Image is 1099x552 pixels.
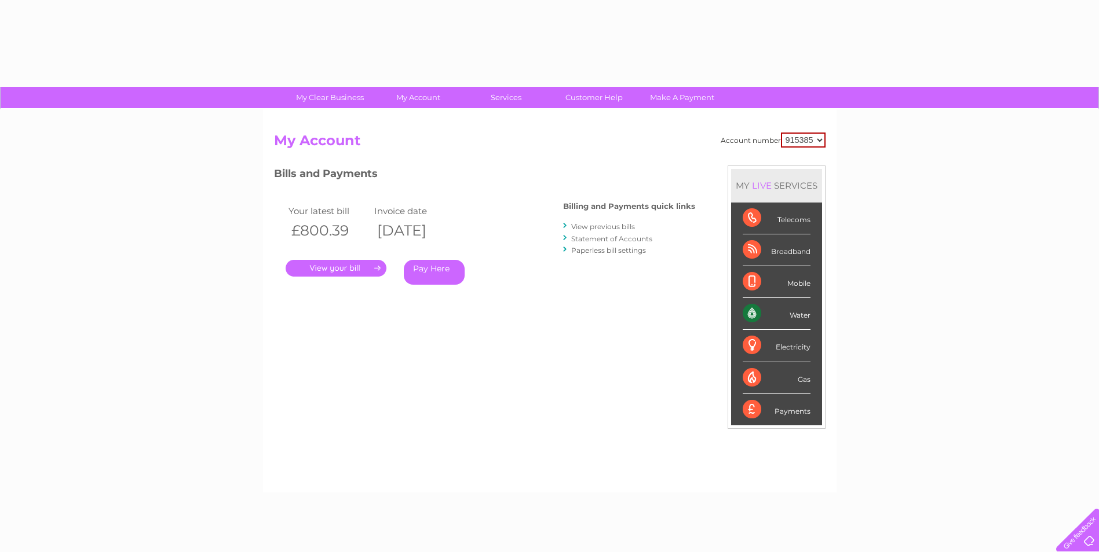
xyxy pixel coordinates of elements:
h4: Billing and Payments quick links [563,202,695,211]
a: My Clear Business [282,87,378,108]
a: Pay Here [404,260,465,285]
a: . [286,260,386,277]
h2: My Account [274,133,826,154]
td: Invoice date [371,203,458,219]
h3: Bills and Payments [274,165,695,186]
th: [DATE] [371,219,458,242]
div: Electricity [743,330,810,362]
div: Water [743,298,810,330]
a: Services [458,87,554,108]
div: Broadband [743,234,810,266]
th: £800.39 [286,219,372,242]
a: Make A Payment [634,87,730,108]
div: Account number [721,133,826,148]
div: LIVE [750,180,774,191]
div: MY SERVICES [731,169,822,202]
a: My Account [370,87,466,108]
a: View previous bills [571,222,635,231]
div: Mobile [743,266,810,298]
a: Paperless bill settings [571,246,646,255]
div: Gas [743,362,810,394]
a: Statement of Accounts [571,234,652,243]
div: Telecoms [743,203,810,234]
td: Your latest bill [286,203,372,219]
div: Payments [743,394,810,425]
a: Customer Help [546,87,642,108]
